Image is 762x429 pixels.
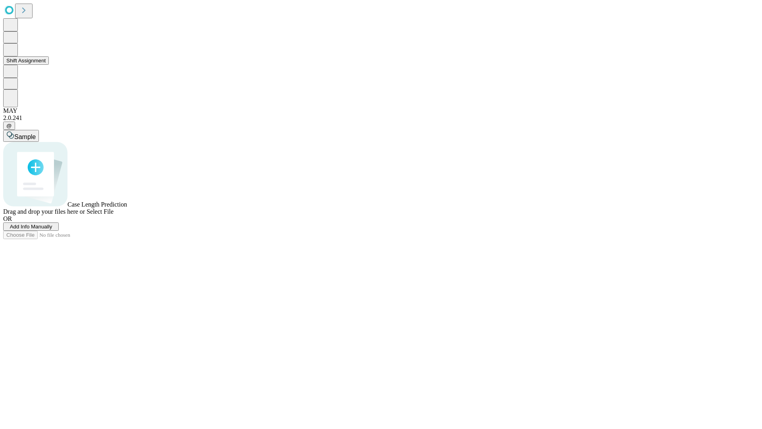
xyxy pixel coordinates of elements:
[3,215,12,222] span: OR
[3,107,759,114] div: MAY
[6,123,12,129] span: @
[87,208,114,215] span: Select File
[3,208,85,215] span: Drag and drop your files here or
[3,222,59,231] button: Add Info Manually
[3,114,759,122] div: 2.0.241
[3,130,39,142] button: Sample
[14,133,36,140] span: Sample
[67,201,127,208] span: Case Length Prediction
[10,224,52,230] span: Add Info Manually
[3,122,15,130] button: @
[3,56,49,65] button: Shift Assignment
